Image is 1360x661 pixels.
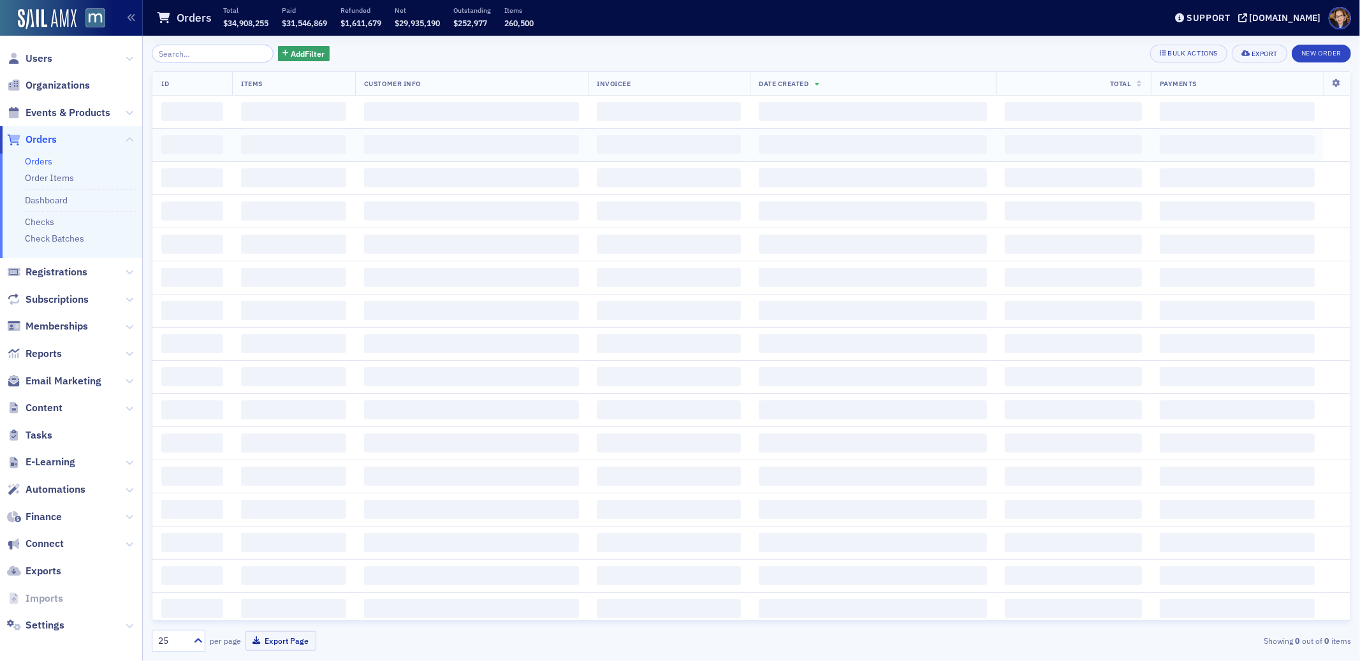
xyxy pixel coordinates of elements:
[291,48,325,59] span: Add Filter
[161,235,223,254] span: ‌
[85,8,105,28] img: SailAMX
[597,367,741,386] span: ‌
[161,301,223,320] span: ‌
[7,401,62,415] a: Content
[241,566,346,585] span: ‌
[759,168,987,187] span: ‌
[278,46,330,62] button: AddFilter
[504,6,534,15] p: Items
[241,135,346,154] span: ‌
[26,78,90,92] span: Organizations
[241,467,346,486] span: ‌
[1160,334,1315,353] span: ‌
[26,293,89,307] span: Subscriptions
[759,500,987,519] span: ‌
[1005,235,1142,254] span: ‌
[161,433,223,453] span: ‌
[364,533,579,552] span: ‌
[241,367,346,386] span: ‌
[18,9,77,29] img: SailAMX
[161,500,223,519] span: ‌
[1160,301,1315,320] span: ‌
[1005,400,1142,419] span: ‌
[26,455,75,469] span: E-Learning
[597,400,741,419] span: ‌
[7,319,88,333] a: Memberships
[26,319,88,333] span: Memberships
[7,537,64,551] a: Connect
[364,334,579,353] span: ‌
[223,18,268,28] span: $34,908,255
[759,301,987,320] span: ‌
[759,467,987,486] span: ‌
[7,428,52,442] a: Tasks
[1238,13,1326,22] button: [DOMAIN_NAME]
[364,433,579,453] span: ‌
[161,79,169,88] span: ID
[161,168,223,187] span: ‌
[7,293,89,307] a: Subscriptions
[223,6,268,15] p: Total
[1329,7,1351,29] span: Profile
[759,400,987,419] span: ‌
[7,78,90,92] a: Organizations
[161,566,223,585] span: ‌
[77,8,105,30] a: View Homepage
[1292,47,1351,58] a: New Order
[161,533,223,552] span: ‌
[759,79,808,88] span: Date Created
[597,79,631,88] span: Invoicee
[241,168,346,187] span: ‌
[395,18,440,28] span: $29,935,190
[161,467,223,486] span: ‌
[364,102,579,121] span: ‌
[241,235,346,254] span: ‌
[26,428,52,442] span: Tasks
[364,500,579,519] span: ‌
[759,135,987,154] span: ‌
[597,533,741,552] span: ‌
[161,367,223,386] span: ‌
[1160,433,1315,453] span: ‌
[241,301,346,320] span: ‌
[759,334,987,353] span: ‌
[597,235,741,254] span: ‌
[504,18,534,28] span: 260,500
[1232,45,1287,62] button: Export
[364,301,579,320] span: ‌
[1160,201,1315,221] span: ‌
[25,156,52,167] a: Orders
[26,537,64,551] span: Connect
[1160,467,1315,486] span: ‌
[597,301,741,320] span: ‌
[1005,168,1142,187] span: ‌
[364,400,579,419] span: ‌
[1160,235,1315,254] span: ‌
[1292,45,1351,62] button: New Order
[340,18,381,28] span: $1,611,679
[364,566,579,585] span: ‌
[282,6,327,15] p: Paid
[1160,102,1315,121] span: ‌
[597,433,741,453] span: ‌
[1160,533,1315,552] span: ‌
[26,510,62,524] span: Finance
[759,566,987,585] span: ‌
[161,102,223,121] span: ‌
[210,635,241,646] label: per page
[759,599,987,618] span: ‌
[759,201,987,221] span: ‌
[1005,599,1142,618] span: ‌
[241,334,346,353] span: ‌
[7,510,62,524] a: Finance
[7,455,75,469] a: E-Learning
[364,135,579,154] span: ‌
[1005,334,1142,353] span: ‌
[177,10,212,25] h1: Orders
[1005,500,1142,519] span: ‌
[1160,135,1315,154] span: ‌
[597,102,741,121] span: ‌
[759,433,987,453] span: ‌
[7,483,85,497] a: Automations
[161,135,223,154] span: ‌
